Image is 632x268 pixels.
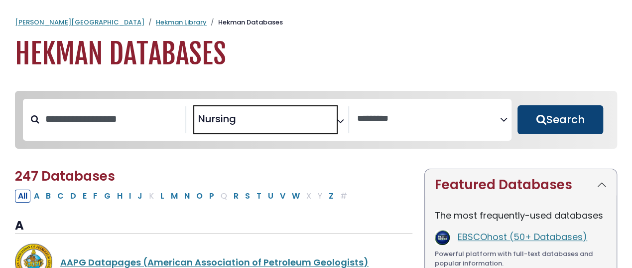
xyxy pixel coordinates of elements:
[101,190,114,203] button: Filter Results G
[253,190,264,203] button: Filter Results T
[289,190,303,203] button: Filter Results W
[43,190,54,203] button: Filter Results B
[157,190,167,203] button: Filter Results L
[425,169,617,201] button: Featured Databases
[15,167,115,185] span: 247 Databases
[206,190,217,203] button: Filter Results P
[265,190,276,203] button: Filter Results U
[238,117,245,127] textarea: Search
[198,111,236,126] span: Nursing
[326,190,337,203] button: Filter Results Z
[80,190,90,203] button: Filter Results E
[194,111,236,126] li: Nursing
[517,105,603,134] button: Submit for Search Results
[90,190,101,203] button: Filter Results F
[458,231,587,243] a: EBSCOhost (50+ Databases)
[15,189,351,202] div: Alpha-list to filter by first letter of database name
[277,190,288,203] button: Filter Results V
[67,190,79,203] button: Filter Results D
[15,91,617,149] nav: Search filters
[435,209,607,222] p: The most frequently-used databases
[357,114,500,124] textarea: Search
[126,190,134,203] button: Filter Results I
[31,190,42,203] button: Filter Results A
[15,17,617,27] nav: breadcrumb
[168,190,181,203] button: Filter Results M
[15,17,144,27] a: [PERSON_NAME][GEOGRAPHIC_DATA]
[134,190,145,203] button: Filter Results J
[156,17,207,27] a: Hekman Library
[39,111,185,127] input: Search database by title or keyword
[181,190,193,203] button: Filter Results N
[54,190,67,203] button: Filter Results C
[15,190,30,203] button: All
[15,37,617,71] h1: Hekman Databases
[207,17,283,27] li: Hekman Databases
[231,190,242,203] button: Filter Results R
[114,190,126,203] button: Filter Results H
[15,219,412,234] h3: A
[242,190,253,203] button: Filter Results S
[193,190,206,203] button: Filter Results O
